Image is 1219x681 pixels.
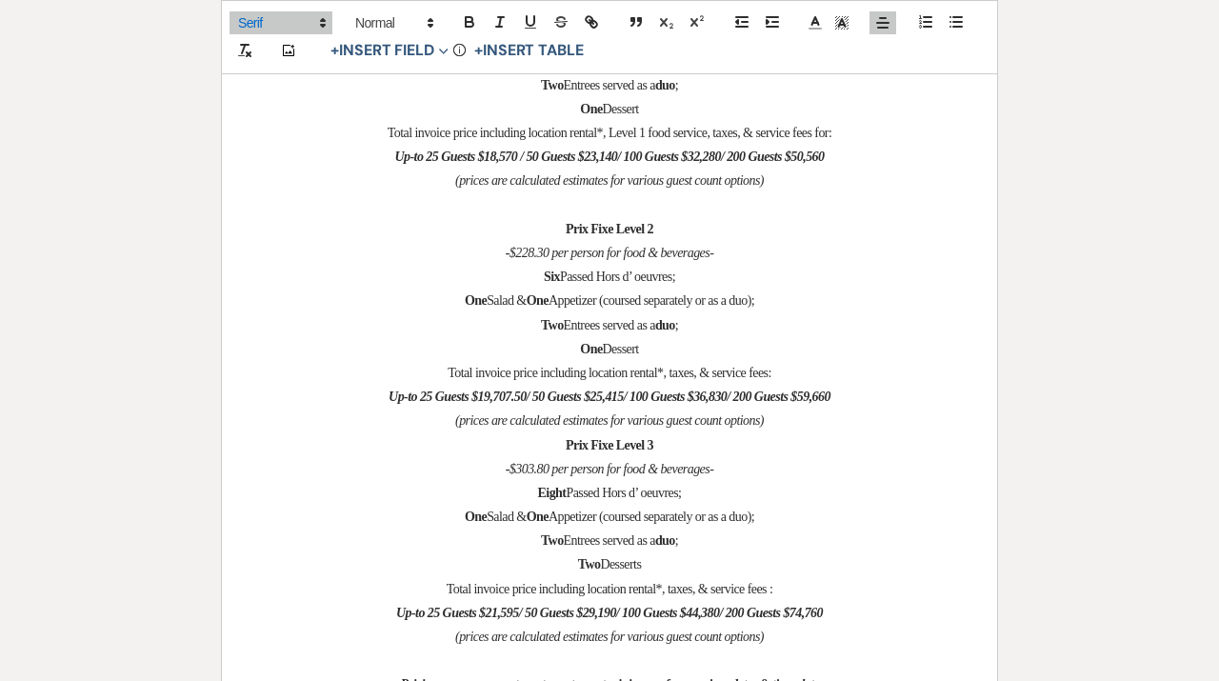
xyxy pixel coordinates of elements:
strong: Prix Fixe Level 3 [566,438,653,452]
em: Up-to 25 Guests $21,595/ 50 Guests $29,190/ 100 Guests $44,380/ 200 Guests $74,760 [396,606,823,620]
span: Header Formats [347,11,440,34]
em: Up-to 25 Guests $18,570 / 50 Guests $23,140/ 100 Guests $32,280/ 200 Guests $50,560 [395,150,825,164]
strong: duo [655,78,675,92]
em: - [506,246,510,260]
span: Total invoice price including location rental*, taxes, & service fees : [447,582,773,596]
strong: Two [541,318,564,332]
span: Alignment [869,11,896,34]
span: Entrees served as a [564,78,655,92]
button: Insert Field [324,40,455,63]
em: (prices are calculated estimates for various guest count options) [455,413,764,428]
strong: One [465,510,487,524]
strong: Two [541,533,564,548]
span: Salad & [487,510,527,524]
em: $303.80 per person for food & beverages- [510,462,713,476]
strong: Two [578,557,601,571]
span: Dessert [603,102,639,116]
strong: One [527,510,549,524]
span: + [330,44,339,59]
strong: One [580,342,602,356]
span: ; [675,533,678,548]
span: Passed Hors d’ oeuvres; [560,270,675,284]
button: +Insert Table [468,40,590,63]
span: Entrees served as a [564,533,655,548]
span: ; [675,78,678,92]
strong: duo [655,318,675,332]
span: Appetizer (coursed separately or as a duo); [549,293,754,308]
span: Appetizer (coursed separately or as a duo); [549,510,754,524]
strong: - [506,462,510,476]
span: Entrees served as a [564,318,655,332]
em: $228.30 per person for food & beverages- [510,246,713,260]
strong: One [580,102,602,116]
strong: Two [541,78,564,92]
strong: Eight [538,486,567,500]
span: Text Color [802,11,829,34]
span: Salad & [487,293,527,308]
span: ; [675,318,678,332]
strong: duo [655,533,675,548]
span: Passed Hors d’ oeuvres; [566,486,681,500]
em: Up-to 25 Guests $19,707.50/ 50 Guests $25,415/ 100 Guests $36,830/ 200 Guests $59,660 [389,390,830,404]
em: (prices are calculated estimates for various guest count options) [455,630,764,644]
span: Text Background Color [829,11,855,34]
span: Dessert [603,342,639,356]
span: + [474,44,483,59]
span: Desserts [600,557,641,571]
strong: One [465,293,487,308]
em: (prices are calculated estimates for various guest count options) [455,173,764,188]
span: Total invoice price including location rental*, taxes, & service fees: [448,366,771,380]
strong: Prix Fixe Level 2 [566,222,653,236]
span: Total invoice price including location rental*, Level 1 food service, taxes, & service fees for: [388,126,832,140]
strong: One [527,293,549,308]
strong: Six [544,270,560,284]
